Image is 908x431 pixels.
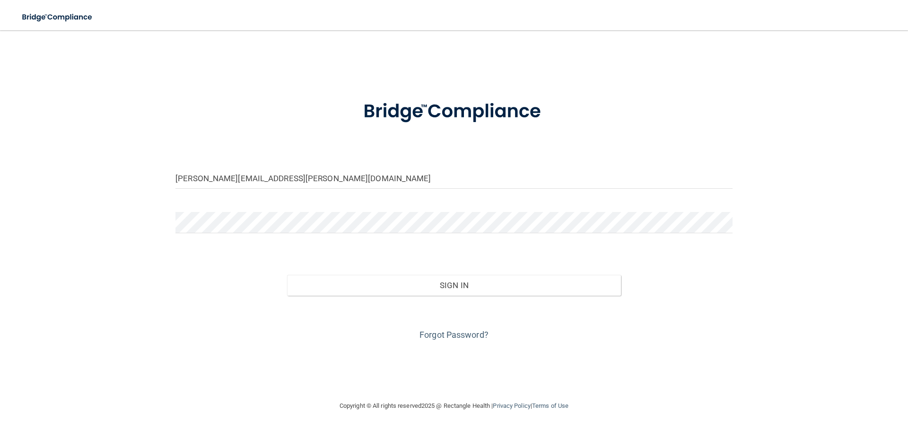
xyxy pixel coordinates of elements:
[493,402,530,409] a: Privacy Policy
[287,275,621,296] button: Sign In
[14,8,101,27] img: bridge_compliance_login_screen.278c3ca4.svg
[532,402,568,409] a: Terms of Use
[344,87,564,136] img: bridge_compliance_login_screen.278c3ca4.svg
[281,391,627,421] div: Copyright © All rights reserved 2025 @ Rectangle Health | |
[175,167,733,189] input: Email
[419,330,489,340] a: Forgot Password?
